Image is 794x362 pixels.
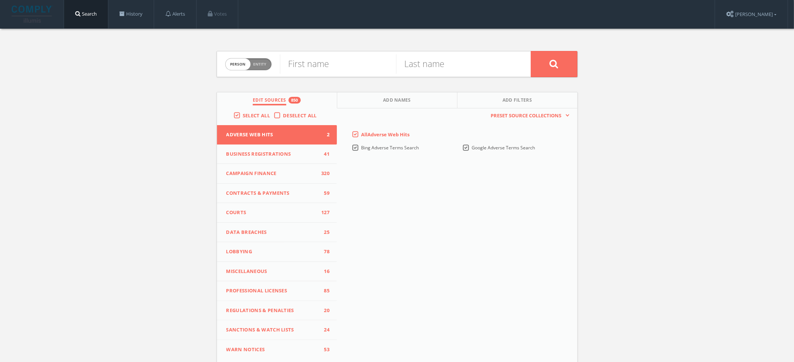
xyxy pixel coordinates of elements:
span: Bing Adverse Terms Search [361,145,419,151]
span: Entity [253,61,267,67]
button: Professional Licenses85 [217,281,337,301]
span: person [226,58,251,70]
span: Sanctions & Watch Lists [226,326,319,334]
button: Edit Sources850 [217,92,337,108]
span: Deselect All [283,112,317,119]
span: Contracts & Payments [226,190,319,197]
button: Data Breaches25 [217,223,337,242]
span: Add Names [383,97,411,105]
span: 59 [318,190,329,197]
span: 2 [318,131,329,139]
button: Add Names [337,92,457,108]
span: Preset Source Collections [487,112,565,120]
button: Preset Source Collections [487,112,570,120]
span: 24 [318,326,329,334]
button: Business Registrations41 [217,145,337,164]
span: Courts [226,209,319,216]
span: Regulations & Penalties [226,307,319,314]
button: Sanctions & Watch Lists24 [217,320,337,340]
button: Regulations & Penalties20 [217,301,337,321]
span: Adverse Web Hits [226,131,319,139]
span: 320 [318,170,329,177]
span: 127 [318,209,329,216]
span: Data Breaches [226,229,319,236]
span: Professional Licenses [226,287,319,295]
button: WARN Notices53 [217,340,337,359]
span: Google Adverse Terms Search [472,145,535,151]
button: Courts127 [217,203,337,223]
span: Select All [243,112,270,119]
button: Add Filters [457,92,577,108]
button: Lobbying78 [217,242,337,262]
span: All Adverse Web Hits [361,131,409,138]
span: 85 [318,287,329,295]
span: 41 [318,150,329,158]
button: Miscellaneous16 [217,262,337,282]
button: Campaign Finance320 [217,164,337,184]
span: Business Registrations [226,150,319,158]
span: Miscellaneous [226,268,319,275]
span: WARN Notices [226,346,319,353]
span: 78 [318,248,329,255]
span: 53 [318,346,329,353]
span: 25 [318,229,329,236]
span: Edit Sources [253,97,286,105]
span: 20 [318,307,329,314]
span: Add Filters [503,97,532,105]
button: Adverse Web Hits2 [217,125,337,145]
span: Campaign Finance [226,170,319,177]
div: 850 [288,97,301,104]
span: Lobbying [226,248,319,255]
button: Contracts & Payments59 [217,184,337,203]
span: 16 [318,268,329,275]
img: illumis [12,6,53,23]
